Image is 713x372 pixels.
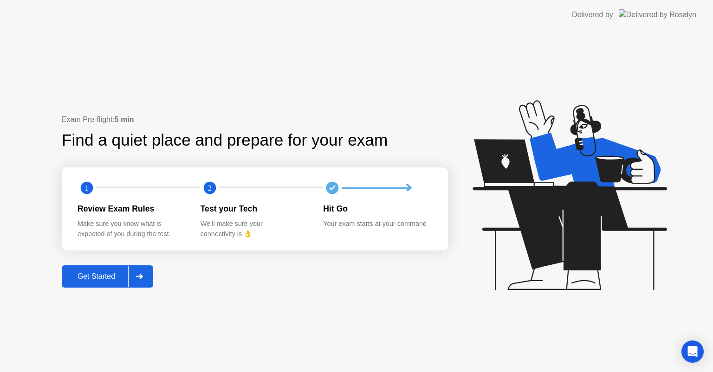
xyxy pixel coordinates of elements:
div: Exam Pre-flight: [62,114,448,125]
div: Review Exam Rules [78,203,186,215]
div: Find a quiet place and prepare for your exam [62,128,389,153]
div: Open Intercom Messenger [681,340,704,363]
div: We’ll make sure your connectivity is 👌 [201,219,309,239]
b: 5 min [115,115,134,123]
text: 2 [208,184,212,192]
text: 1 [85,184,89,192]
img: Delivered by Rosalyn [619,9,696,20]
div: Get Started [65,272,128,281]
div: Test your Tech [201,203,309,215]
div: Delivered by [572,9,613,20]
div: Your exam starts at your command [323,219,431,229]
div: Make sure you know what is expected of you during the test. [78,219,186,239]
div: Hit Go [323,203,431,215]
button: Get Started [62,265,153,288]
